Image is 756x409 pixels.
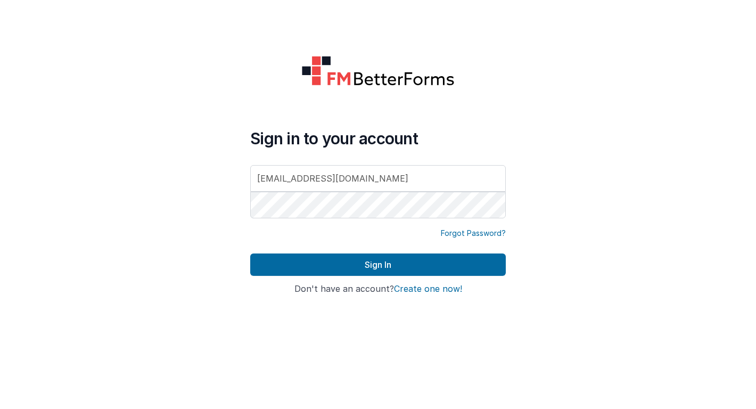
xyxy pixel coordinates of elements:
input: Email Address [250,165,506,192]
h4: Sign in to your account [250,129,506,148]
a: Forgot Password? [441,228,506,239]
h4: Don't have an account? [250,284,506,294]
button: Create one now! [394,284,462,294]
button: Sign In [250,253,506,276]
